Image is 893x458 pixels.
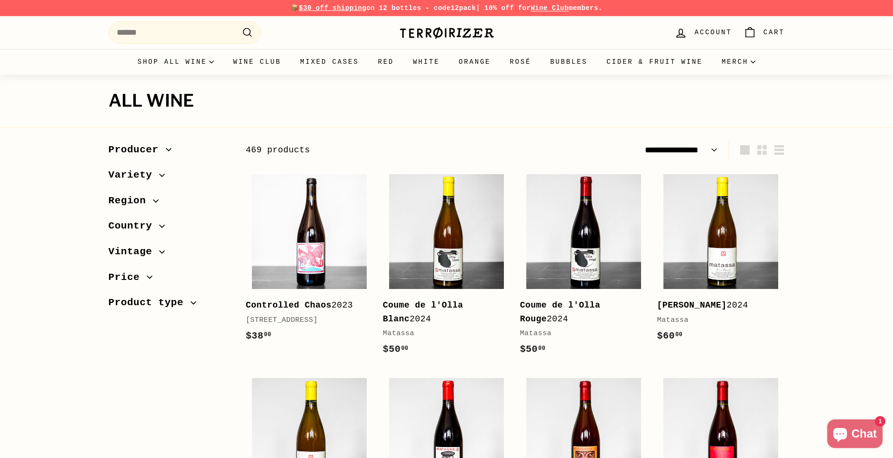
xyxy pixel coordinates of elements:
div: Matassa [383,328,501,339]
a: Controlled Chaos2023[STREET_ADDRESS] [246,168,373,353]
span: Vintage [109,244,160,260]
span: $38 [246,330,271,341]
p: 📦 on 12 bottles - code | 10% off for members. [109,3,785,13]
a: Coume de l'Olla Rouge2024Matassa [520,168,648,367]
sup: 00 [401,345,408,352]
sup: 00 [538,345,545,352]
a: Wine Club [223,49,291,75]
a: White [403,49,449,75]
a: Orange [449,49,500,75]
a: Cider & Fruit Wine [597,49,712,75]
a: Cart [738,19,791,47]
span: Cart [763,27,785,38]
button: Price [109,267,231,293]
div: 2023 [246,299,364,312]
b: [PERSON_NAME] [657,300,727,310]
b: Coume de l'Olla Rouge [520,300,601,324]
span: Producer [109,142,166,158]
button: Product type [109,292,231,318]
button: Vintage [109,241,231,267]
span: $60 [657,330,683,341]
summary: Merch [712,49,765,75]
strong: 12pack [451,4,476,12]
div: 2024 [383,299,501,326]
a: Bubbles [541,49,597,75]
div: 2024 [520,299,638,326]
b: Controlled Chaos [246,300,331,310]
button: Country [109,216,231,241]
div: 469 products [246,143,515,157]
a: Mixed Cases [291,49,368,75]
span: Product type [109,295,191,311]
span: Region [109,193,153,209]
button: Region [109,190,231,216]
div: [STREET_ADDRESS] [246,315,364,326]
b: Coume de l'Olla Blanc [383,300,463,324]
inbox-online-store-chat: Shopify online store chat [824,419,885,450]
a: Wine Club [531,4,569,12]
span: $30 off shipping [299,4,367,12]
a: Coume de l'Olla Blanc2024Matassa [383,168,511,367]
button: Producer [109,139,231,165]
a: Red [368,49,403,75]
span: Variety [109,167,160,183]
summary: Shop all wine [128,49,224,75]
span: $50 [520,344,546,355]
a: [PERSON_NAME]2024Matassa [657,168,785,353]
h1: All wine [109,91,785,110]
button: Variety [109,165,231,190]
div: Matassa [520,328,638,339]
div: Primary [90,49,804,75]
span: Price [109,269,147,286]
span: $50 [383,344,409,355]
sup: 00 [264,331,271,338]
a: Rosé [500,49,541,75]
span: Country [109,218,160,234]
span: Account [694,27,732,38]
a: Account [669,19,737,47]
sup: 00 [675,331,682,338]
div: Matassa [657,315,775,326]
div: 2024 [657,299,775,312]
